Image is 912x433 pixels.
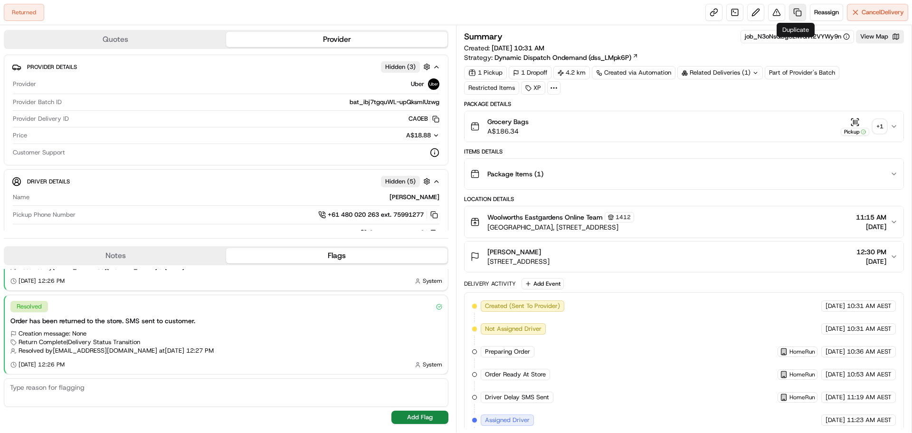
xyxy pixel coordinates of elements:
[522,278,564,289] button: Add Event
[810,4,843,21] button: Reassign
[485,347,530,356] span: Preparing Order
[745,32,850,41] button: job_N3oNsQBg5ZMiQvt2VYWy9n
[423,277,442,285] span: System
[356,131,439,140] button: A$18.88
[826,393,845,402] span: [DATE]
[847,347,892,356] span: 10:36 AM AEST
[406,131,431,139] span: A$18.88
[841,117,886,136] button: Pickup+1
[485,325,541,333] span: Not Assigned Driver
[411,80,424,88] span: Uber
[494,53,631,62] span: Dynamic Dispatch Ondemand (dss_LMpk6P)
[485,393,549,402] span: Driver Delay SMS Sent
[391,411,448,424] button: Add Flag
[13,80,36,88] span: Provider
[464,280,516,288] div: Delivery Activity
[350,98,439,106] span: bat_ibj7tgquWL-upQksmIUzwg
[10,301,48,312] div: Resolved
[856,257,886,266] span: [DATE]
[465,159,903,189] button: Package Items (1)
[826,347,845,356] span: [DATE]
[226,32,447,47] button: Provider
[487,257,550,266] span: [STREET_ADDRESS]
[492,44,544,52] span: [DATE] 10:31 AM
[847,4,908,21] button: CancelDelivery
[847,325,892,333] span: 10:31 AM AEST
[826,370,845,379] span: [DATE]
[841,128,869,136] div: Pickup
[5,32,226,47] button: Quotes
[10,316,442,326] div: Order has been returned to the store. SMS sent to customer.
[856,30,904,43] button: View Map
[381,61,433,73] button: Hidden (3)
[5,248,226,263] button: Notes
[553,66,590,79] div: 4.2 km
[616,213,631,221] span: 1412
[159,346,214,355] span: at [DATE] 12:27 PM
[509,66,551,79] div: 1 Dropoff
[13,115,69,123] span: Provider Delivery ID
[826,325,845,333] span: [DATE]
[19,277,65,285] span: [DATE] 12:26 PM
[856,247,886,257] span: 12:30 PM
[33,193,439,202] div: [PERSON_NAME]
[873,120,886,133] div: + 1
[847,370,892,379] span: 10:53 AM AEST
[847,416,892,424] span: 11:23 AM AEST
[856,212,886,222] span: 11:15 AM
[789,371,815,378] span: HomeRun
[19,346,157,355] span: Resolved by [EMAIL_ADDRESS][DOMAIN_NAME]
[464,81,519,95] div: Restricted Items
[423,361,442,368] span: System
[12,173,440,189] button: Driver DetailsHidden (5)
[847,302,892,310] span: 10:31 AM AEST
[385,63,416,71] span: Hidden ( 3 )
[12,59,440,75] button: Provider DetailsHidden (3)
[464,100,904,108] div: Package Details
[485,416,530,424] span: Assigned Driver
[13,229,77,238] span: Dropoff Phone Number
[592,66,675,79] a: Created via Automation
[408,115,439,123] button: CA0EB
[465,241,903,272] button: [PERSON_NAME][STREET_ADDRESS]12:30 PM[DATE]
[464,148,904,155] div: Items Details
[361,228,439,239] button: [PHONE_NUMBER]
[381,175,433,187] button: Hidden (5)
[19,361,65,368] span: [DATE] 12:26 PM
[27,63,77,71] span: Provider Details
[487,222,634,232] span: [GEOGRAPHIC_DATA], [STREET_ADDRESS]
[487,117,529,126] span: Grocery Bags
[789,394,815,401] span: HomeRun
[464,195,904,203] div: Location Details
[370,229,424,238] span: [PHONE_NUMBER]
[485,302,560,310] span: Created (Sent To Provider)
[385,177,416,186] span: Hidden ( 5 )
[318,210,439,220] a: +61 480 020 263 ext. 75991277
[494,53,638,62] a: Dynamic Dispatch Ondemand (dss_LMpk6P)
[847,393,892,402] span: 11:19 AM AEST
[487,212,603,222] span: Woolworths Eastgardens Online Team
[13,193,29,202] span: Name
[19,329,86,338] span: Creation message: None
[19,338,140,346] span: Return Complete | Delivery Status Transition
[677,66,763,79] div: Related Deliveries (1)
[465,206,903,238] button: Woolworths Eastgardens Online Team1412[GEOGRAPHIC_DATA], [STREET_ADDRESS]11:15 AM[DATE]
[521,81,545,95] div: XP
[464,32,503,41] h3: Summary
[226,248,447,263] button: Flags
[814,8,839,17] span: Reassign
[777,23,815,37] div: Duplicate
[27,178,70,185] span: Driver Details
[487,247,541,257] span: [PERSON_NAME]
[826,302,845,310] span: [DATE]
[862,8,904,17] span: Cancel Delivery
[487,169,543,179] span: Package Items ( 1 )
[856,222,886,231] span: [DATE]
[13,131,27,140] span: Price
[465,111,903,142] button: Grocery BagsA$186.34Pickup+1
[487,126,529,136] span: A$186.34
[13,148,65,157] span: Customer Support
